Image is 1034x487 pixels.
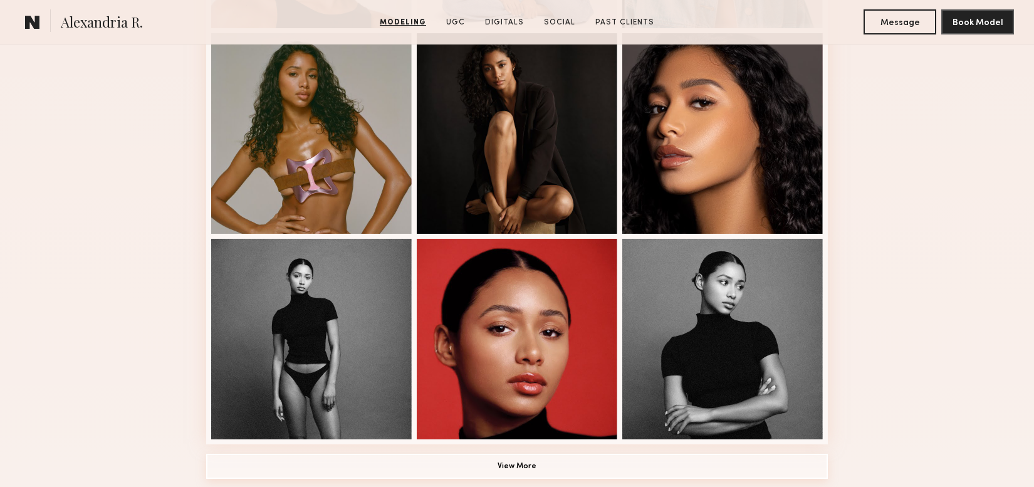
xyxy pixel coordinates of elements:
button: Message [864,9,936,34]
a: UGC [441,17,470,28]
a: Digitals [480,17,529,28]
a: Social [539,17,580,28]
button: View More [206,454,828,479]
span: Alexandria R. [61,13,143,34]
button: Book Model [941,9,1014,34]
a: Book Model [941,16,1014,27]
a: Past Clients [590,17,659,28]
a: Modeling [375,17,431,28]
